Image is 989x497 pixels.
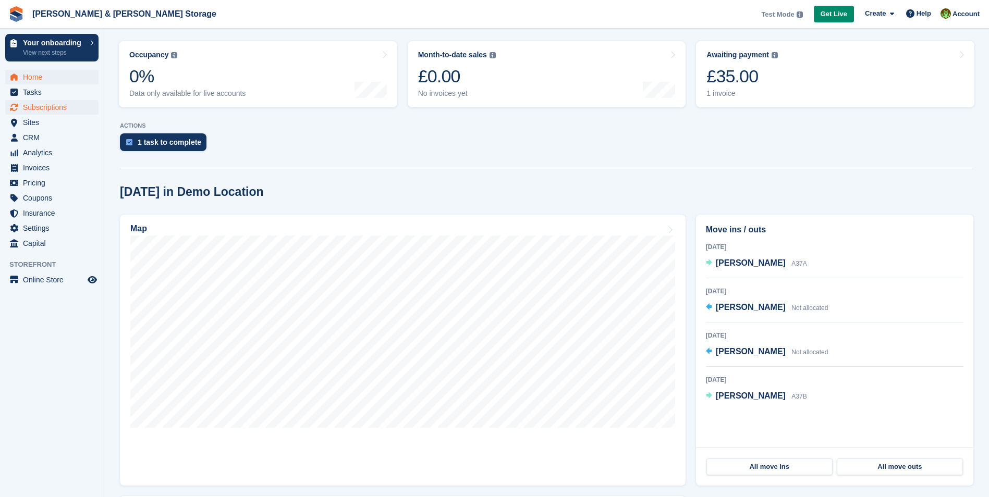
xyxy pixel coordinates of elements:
[5,115,99,130] a: menu
[791,260,807,267] span: A37A
[23,85,86,100] span: Tasks
[138,138,201,146] div: 1 task to complete
[120,185,264,199] h2: [DATE] in Demo Location
[23,206,86,220] span: Insurance
[5,206,99,220] a: menu
[696,41,974,107] a: Awaiting payment £35.00 1 invoice
[130,224,147,233] h2: Map
[716,303,786,312] span: [PERSON_NAME]
[418,51,487,59] div: Month-to-date sales
[706,257,807,270] a: [PERSON_NAME] A37A
[706,301,828,315] a: [PERSON_NAME] Not allocated
[814,6,854,23] a: Get Live
[23,272,86,287] span: Online Store
[126,139,132,145] img: task-75834270c22a3079a89374b754ae025e5fb1db73e45f91037f5363f120a921f8.svg
[5,34,99,61] a: Your onboarding View next steps
[23,130,86,145] span: CRM
[5,221,99,235] a: menu
[791,393,807,400] span: A37B
[772,52,778,58] img: icon-info-grey-7440780725fd019a000dd9b08b2336e03edf1995a4989e88bcd33f0948082b44.svg
[171,52,177,58] img: icon-info-grey-7440780725fd019a000dd9b08b2336e03edf1995a4989e88bcd33f0948082b44.svg
[706,66,778,87] div: £35.00
[941,8,951,19] img: Olivia Foreman
[706,89,778,98] div: 1 invoice
[837,458,963,475] a: All move outs
[23,100,86,115] span: Subscriptions
[716,258,786,267] span: [PERSON_NAME]
[706,287,963,296] div: [DATE]
[418,89,496,98] div: No invoices yet
[23,176,86,190] span: Pricing
[28,5,221,22] a: [PERSON_NAME] & [PERSON_NAME] Storage
[23,191,86,205] span: Coupons
[5,176,99,190] a: menu
[706,458,833,475] a: All move ins
[5,272,99,287] a: menu
[5,145,99,160] a: menu
[9,259,104,270] span: Storefront
[761,9,794,20] span: Test Mode
[797,11,803,18] img: icon-info-grey-7440780725fd019a000dd9b08b2336e03edf1995a4989e88bcd33f0948082b44.svg
[490,52,496,58] img: icon-info-grey-7440780725fd019a000dd9b08b2336e03edf1995a4989e88bcd33f0948082b44.svg
[791,304,828,312] span: Not allocated
[120,215,686,486] a: Map
[23,70,86,84] span: Home
[917,8,931,19] span: Help
[5,85,99,100] a: menu
[791,349,828,356] span: Not allocated
[120,133,212,156] a: 1 task to complete
[23,48,85,57] p: View next steps
[706,51,769,59] div: Awaiting payment
[129,51,168,59] div: Occupancy
[865,8,886,19] span: Create
[23,145,86,160] span: Analytics
[5,236,99,251] a: menu
[706,331,963,340] div: [DATE]
[23,39,85,46] p: Your onboarding
[5,70,99,84] a: menu
[418,66,496,87] div: £0.00
[23,221,86,235] span: Settings
[706,375,963,384] div: [DATE]
[23,236,86,251] span: Capital
[129,66,246,87] div: 0%
[706,390,807,403] a: [PERSON_NAME] A37B
[5,130,99,145] a: menu
[119,41,397,107] a: Occupancy 0% Data only available for live accounts
[716,391,786,400] span: [PERSON_NAME]
[706,242,963,252] div: [DATE]
[706,345,828,359] a: [PERSON_NAME] Not allocated
[23,115,86,130] span: Sites
[5,100,99,115] a: menu
[821,9,847,19] span: Get Live
[8,6,24,22] img: stora-icon-8386f47178a22dfd0bd8f6a31ec36ba5ce8667c1dd55bd0f319d3a0aa187defe.svg
[5,191,99,205] a: menu
[120,122,973,129] p: ACTIONS
[408,41,686,107] a: Month-to-date sales £0.00 No invoices yet
[23,160,86,175] span: Invoices
[716,347,786,356] span: [PERSON_NAME]
[953,9,980,19] span: Account
[86,274,99,286] a: Preview store
[5,160,99,175] a: menu
[706,223,963,236] h2: Move ins / outs
[129,89,246,98] div: Data only available for live accounts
